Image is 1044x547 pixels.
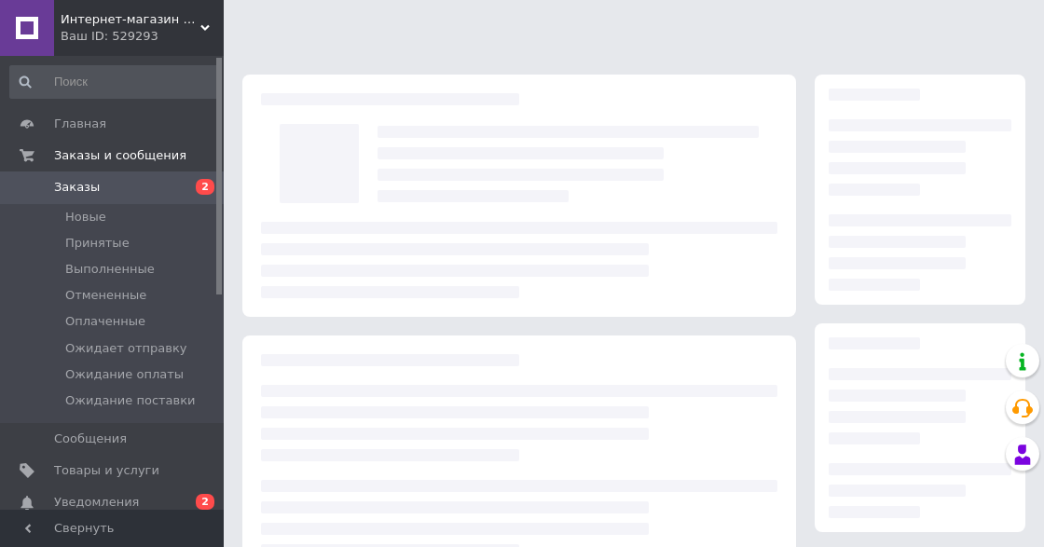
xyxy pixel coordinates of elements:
span: Товары и услуги [54,462,159,479]
span: Выполненные [65,261,155,278]
span: Ожидание поставки [65,392,196,409]
span: Оплаченные [65,313,145,330]
span: Новые [65,209,106,226]
span: Интернет-магазин "Мир Чистоты" [61,11,200,28]
input: Поиск [9,65,220,99]
span: Отмененные [65,287,146,304]
span: Сообщения [54,431,127,447]
span: Уведомления [54,494,139,511]
span: Принятые [65,235,130,252]
span: Ожидает отправку [65,340,187,357]
span: 2 [196,494,214,510]
span: Главная [54,116,106,132]
span: Ожидание оплаты [65,366,184,383]
div: Ваш ID: 529293 [61,28,224,45]
span: Заказы [54,179,100,196]
span: Заказы и сообщения [54,147,186,164]
span: 2 [196,179,214,195]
